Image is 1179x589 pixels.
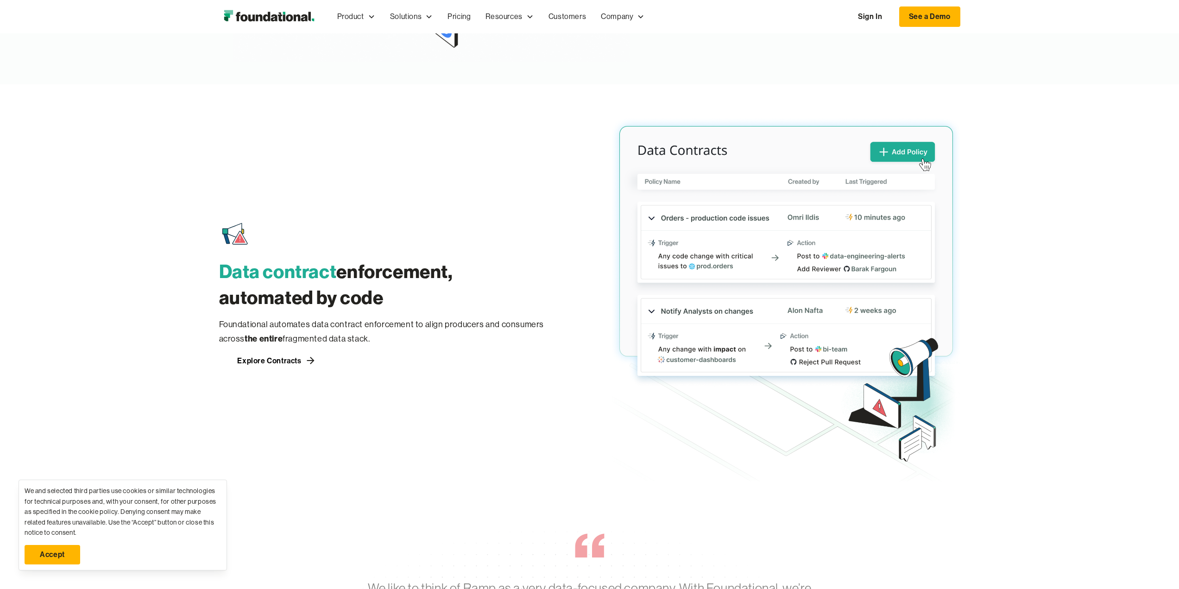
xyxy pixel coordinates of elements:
span: Data contract [219,260,337,283]
a: Customers [541,1,593,32]
div: Solutions [383,1,440,32]
div: We and selected third parties use cookies or similar technologies for technical purposes and, wit... [25,486,221,538]
img: Foundational Logo [219,7,319,26]
div: Resources [478,1,541,32]
div: Product [337,11,364,23]
div: וידג'ט של צ'אט [1012,481,1179,589]
iframe: Chat Widget [1012,481,1179,589]
div: Explore Contracts [237,357,301,364]
a: home [219,7,319,26]
a: Explore Contracts [219,353,335,368]
p: Foundational automates data contract enforcement to align producers and consumers across fragment... [219,318,567,346]
a: Pricing [440,1,478,32]
div: Resources [485,11,522,23]
strong: the entire [245,333,283,344]
img: Data Contracts Icon [220,220,250,249]
div: Solutions [390,11,422,23]
h3: enforcement, automated by code [219,259,567,310]
a: Accept [25,545,80,564]
div: Company [601,11,633,23]
div: Company [593,1,652,32]
div: Product [330,1,383,32]
a: See a Demo [899,6,960,27]
a: Sign In [849,7,891,26]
